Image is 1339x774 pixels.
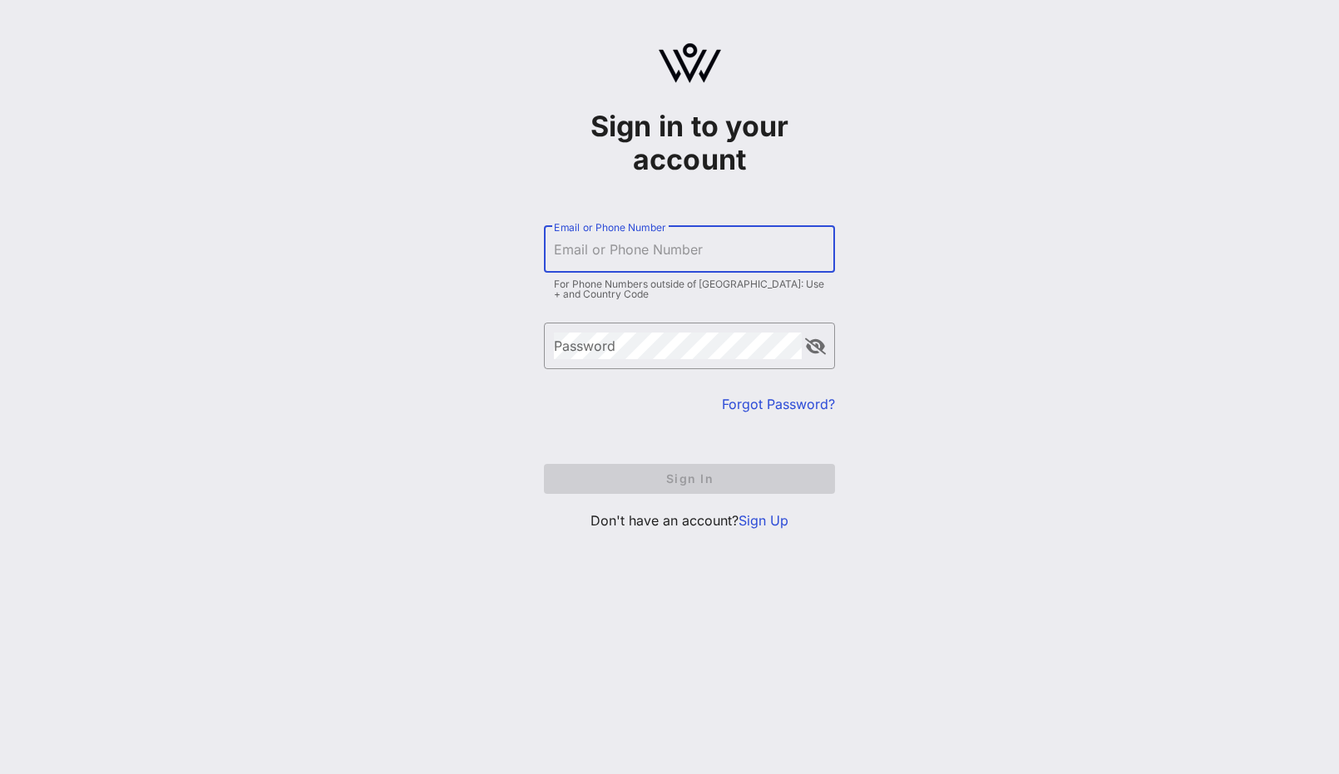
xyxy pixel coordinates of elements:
[554,279,825,299] div: For Phone Numbers outside of [GEOGRAPHIC_DATA]: Use + and Country Code
[554,221,665,234] label: Email or Phone Number
[659,43,721,83] img: logo.svg
[805,338,826,355] button: append icon
[554,236,825,263] input: Email or Phone Number
[544,110,835,176] h1: Sign in to your account
[739,512,788,529] a: Sign Up
[544,510,835,530] p: Don't have an account?
[722,396,835,412] a: Forgot Password?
